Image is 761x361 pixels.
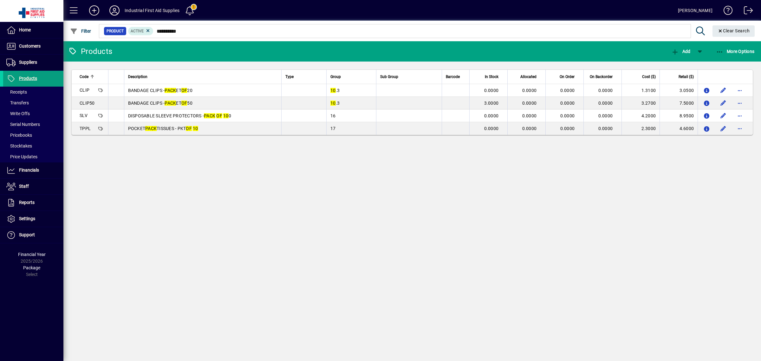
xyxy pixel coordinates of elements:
[84,5,104,16] button: Add
[716,49,755,54] span: More Options
[484,126,499,131] span: 0.0000
[485,73,498,80] span: In Stock
[204,113,215,118] em: PACK
[678,5,712,16] div: [PERSON_NAME]
[80,73,104,80] div: Code
[128,88,192,93] span: BANDAGE CLIPS - ET 20
[23,265,40,270] span: Package
[128,126,198,131] span: POCKET TISSUES - PKT
[718,111,728,121] button: Edit
[3,130,63,141] a: Pricebooks
[165,101,176,106] em: PACK
[330,88,336,93] em: 10
[560,88,575,93] span: 0.0000
[484,88,499,93] span: 0.0000
[128,113,231,118] span: DISPOSABLE SLEEVE PROTECTORS - 0
[19,232,35,237] span: Support
[670,46,692,57] button: Add
[80,126,91,131] span: TPPL
[216,113,222,118] em: OF
[511,73,542,80] div: Allocated
[719,1,733,22] a: Knowledge Base
[285,73,294,80] span: Type
[285,73,323,80] div: Type
[165,88,176,93] em: PACK
[598,113,613,118] span: 0.0000
[735,123,745,134] button: More options
[671,49,690,54] span: Add
[735,98,745,108] button: More options
[473,73,504,80] div: In Stock
[6,143,32,148] span: Stocktakes
[128,27,153,35] mat-chip: Activation Status: Active
[520,73,537,80] span: Allocated
[223,113,229,118] em: 10
[330,101,336,106] em: 10
[714,46,756,57] button: More Options
[621,109,660,122] td: 4.2000
[3,97,63,108] a: Transfers
[660,97,698,109] td: 7.5000
[3,195,63,211] a: Reports
[522,101,537,106] span: 0.0000
[522,113,537,118] span: 0.0000
[598,126,613,131] span: 0.0000
[3,22,63,38] a: Home
[660,109,698,122] td: 8.9500
[80,101,95,106] span: CLIP50
[3,108,63,119] a: Write Offs
[19,60,37,65] span: Suppliers
[590,73,613,80] span: On Backorder
[6,111,30,116] span: Write Offs
[19,200,35,205] span: Reports
[560,126,575,131] span: 0.0000
[560,73,575,80] span: On Order
[128,73,147,80] span: Description
[181,88,187,93] em: OF
[3,119,63,130] a: Serial Numbers
[735,85,745,95] button: More options
[68,25,93,37] button: Filter
[19,27,31,32] span: Home
[330,73,341,80] span: Group
[107,28,124,34] span: Product
[522,126,537,131] span: 0.0000
[68,46,112,56] div: Products
[660,122,698,135] td: 4.6000
[621,84,660,97] td: 1.3100
[3,227,63,243] a: Support
[739,1,753,22] a: Logout
[193,126,198,131] em: 10
[380,73,438,80] div: Sub Group
[3,38,63,54] a: Customers
[145,126,157,131] em: PACK
[560,101,575,106] span: 0.0000
[19,216,35,221] span: Settings
[660,84,698,97] td: 3.0500
[125,5,179,16] div: Industrial First Aid Supplies
[712,25,755,37] button: Clear
[6,133,32,138] span: Pricebooks
[131,29,144,33] span: Active
[484,101,499,106] span: 3.0000
[181,101,187,106] em: OF
[70,29,91,34] span: Filter
[330,88,340,93] span: .3
[6,122,40,127] span: Serial Numbers
[3,141,63,151] a: Stocktakes
[446,73,460,80] span: Barcode
[330,126,336,131] span: 17
[128,101,192,106] span: BANDAGE CLIPS - ET 50
[598,88,613,93] span: 0.0000
[718,123,728,134] button: Edit
[80,88,89,93] span: CLIP
[80,113,88,118] span: SLV
[3,162,63,178] a: Financials
[598,101,613,106] span: 0.0000
[19,76,37,81] span: Products
[735,111,745,121] button: More options
[588,73,618,80] div: On Backorder
[6,154,37,159] span: Price Updates
[6,89,27,95] span: Receipts
[718,28,750,33] span: Clear Search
